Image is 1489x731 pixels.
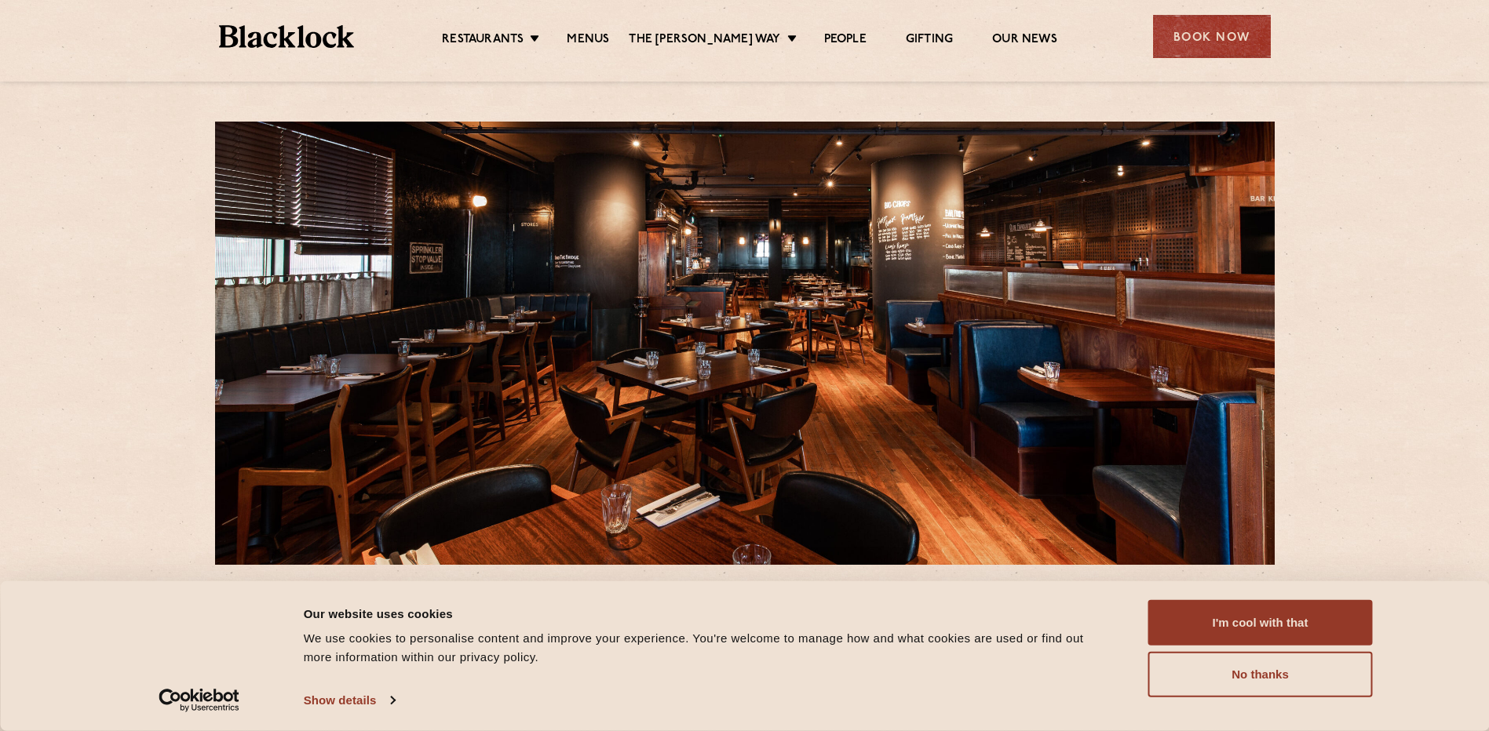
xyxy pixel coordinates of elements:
[567,32,609,49] a: Menus
[1153,15,1271,58] div: Book Now
[304,689,395,712] a: Show details
[992,32,1057,49] a: Our News
[442,32,524,49] a: Restaurants
[304,629,1113,667] div: We use cookies to personalise content and improve your experience. You're welcome to manage how a...
[1148,652,1373,697] button: No thanks
[130,689,268,712] a: Usercentrics Cookiebot - opens in a new window
[629,32,780,49] a: The [PERSON_NAME] Way
[304,604,1113,623] div: Our website uses cookies
[1148,600,1373,646] button: I'm cool with that
[906,32,953,49] a: Gifting
[219,25,355,48] img: BL_Textured_Logo-footer-cropped.svg
[824,32,867,49] a: People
